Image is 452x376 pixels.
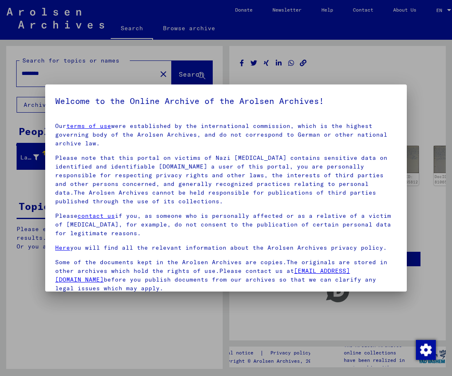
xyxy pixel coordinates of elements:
[55,258,397,293] p: Some of the documents kept in the Arolsen Archives are copies.The originals are stored in other a...
[66,122,111,130] a: terms of use
[55,122,397,148] p: Our were established by the international commission, which is the highest governing body of the ...
[416,340,435,359] div: Change consent
[55,154,397,206] p: Please note that this portal on victims of Nazi [MEDICAL_DATA] contains sensitive data on identif...
[55,94,397,108] h5: Welcome to the Online Archive of the Arolsen Archives!
[55,244,70,251] a: Here
[78,212,115,219] a: contact us
[416,340,436,360] img: Change consent
[55,243,397,252] p: you will find all the relevant information about the Arolsen Archives privacy policy.
[55,212,397,238] p: Please if you, as someone who is personally affected or as a relative of a victim of [MEDICAL_DAT...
